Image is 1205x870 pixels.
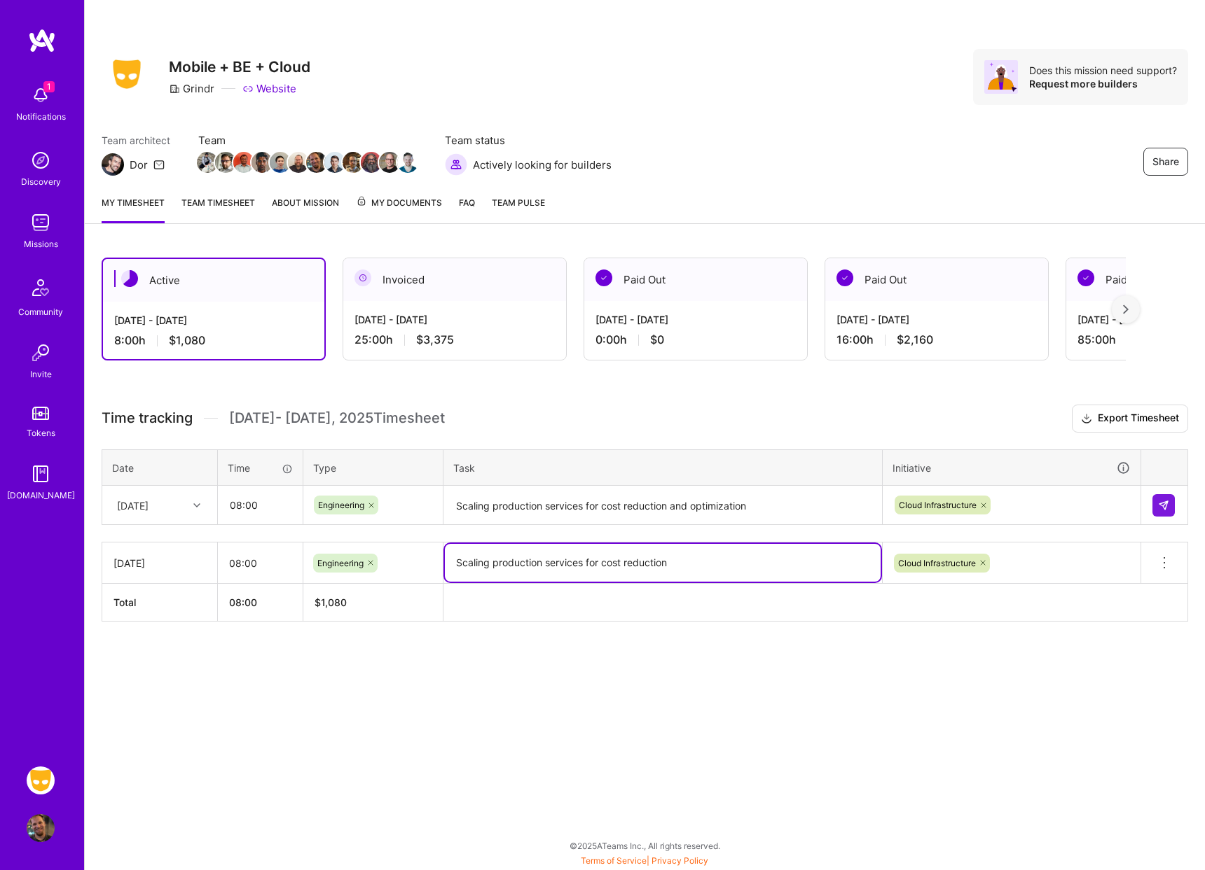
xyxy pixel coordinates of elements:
img: Team Member Avatar [197,152,218,173]
img: Submit [1158,500,1169,511]
i: icon CompanyGray [169,83,180,94]
img: Community [24,271,57,304]
div: [DATE] - [DATE] [836,312,1037,327]
a: Team Member Avatar [326,150,344,174]
img: Team Member Avatar [233,152,254,173]
img: right [1123,304,1129,314]
span: | [581,855,708,866]
th: Date [102,449,218,486]
button: Export Timesheet [1072,405,1188,433]
div: [DATE] [117,498,149,512]
textarea: Scaling production services for cost reduction and optimization [445,487,881,524]
img: Team Architect [102,153,124,176]
div: Invoiced [343,258,566,301]
a: Team Member Avatar [399,150,417,174]
div: Missions [24,237,58,251]
span: Share [1152,155,1179,169]
span: $1,080 [169,333,205,348]
span: $ 1,080 [315,596,347,608]
i: icon Chevron [193,502,200,509]
input: HH:MM [218,545,303,582]
span: My Documents [356,195,442,211]
img: Paid Out [836,269,853,286]
img: Invoiced [354,269,371,286]
div: Tokens [27,426,55,440]
div: Time [228,461,293,475]
span: Engineering [318,500,364,510]
img: bell [27,81,55,109]
a: Website [242,81,296,96]
div: Dor [130,157,148,172]
img: Team Member Avatar [343,152,364,173]
a: Team Member Avatar [271,150,289,174]
a: Team timesheet [181,195,255,223]
a: Team Member Avatar [308,150,326,174]
div: 8:00 h [114,333,313,348]
a: Terms of Service [581,855,647,866]
div: Grindr [169,81,214,96]
span: [DATE] - [DATE] , 2025 Timesheet [229,409,445,427]
div: [DATE] - [DATE] [595,312,796,327]
img: Team Member Avatar [324,152,345,173]
a: User Avatar [23,814,58,842]
div: Community [18,304,63,319]
a: Team Member Avatar [362,150,380,174]
a: Team Member Avatar [198,150,216,174]
div: [DATE] [113,556,206,570]
div: 16:00 h [836,332,1037,347]
img: Team Member Avatar [397,152,418,173]
div: 0:00 h [595,332,796,347]
img: tokens [32,407,49,420]
div: Discovery [21,174,61,189]
div: Notifications [16,109,66,124]
img: Team Member Avatar [361,152,382,173]
span: $0 [650,332,664,347]
img: Invite [27,339,55,367]
div: [DOMAIN_NAME] [7,488,75,503]
input: HH:MM [219,486,302,524]
div: [DATE] - [DATE] [354,312,555,327]
th: 08:00 [218,584,303,622]
img: Paid Out [595,269,612,286]
span: Time tracking [102,409,193,427]
img: Team Member Avatar [270,152,291,173]
a: Grindr: Mobile + BE + Cloud [23,766,58,794]
h3: Mobile + BE + Cloud [169,58,310,76]
div: null [1152,494,1176,517]
img: Actively looking for builders [445,153,467,176]
img: Company Logo [102,55,152,93]
img: Grindr: Mobile + BE + Cloud [27,766,55,794]
textarea: Scaling production services for cost reduction [445,544,881,582]
img: Avatar [984,60,1018,94]
div: Active [103,259,324,302]
img: Paid Out [1077,269,1094,286]
div: [DATE] - [DATE] [114,313,313,328]
img: Team Member Avatar [215,152,236,173]
a: Team Member Avatar [216,150,235,174]
span: Actively looking for builders [473,157,612,172]
a: About Mission [272,195,339,223]
span: Engineering [317,558,364,568]
span: 1 [43,81,55,92]
img: discovery [27,146,55,174]
div: Paid Out [825,258,1048,301]
div: 25:00 h [354,332,555,347]
div: Does this mission need support? [1029,64,1177,77]
a: My Documents [356,195,442,223]
img: guide book [27,460,55,488]
img: teamwork [27,209,55,237]
img: Team Member Avatar [306,152,327,173]
a: Team Member Avatar [344,150,362,174]
div: © 2025 ATeams Inc., All rights reserved. [84,828,1205,863]
button: Share [1143,148,1188,176]
a: Team Member Avatar [289,150,308,174]
img: Team Member Avatar [252,152,273,173]
span: Team status [445,133,612,148]
a: Team Member Avatar [235,150,253,174]
th: Total [102,584,218,622]
a: Team Pulse [492,195,545,223]
span: Team architect [102,133,170,148]
th: Task [443,449,883,486]
div: Invite [30,367,52,381]
span: $3,375 [416,332,454,347]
